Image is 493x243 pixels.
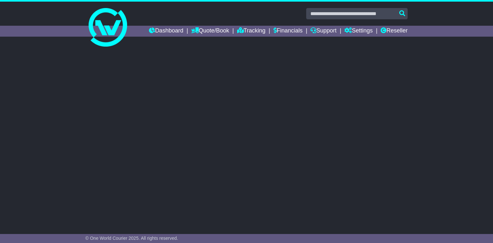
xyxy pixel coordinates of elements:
a: Reseller [381,26,408,37]
span: © One World Courier 2025. All rights reserved. [85,236,178,241]
a: Settings [344,26,373,37]
a: Quote/Book [191,26,229,37]
a: Support [310,26,336,37]
a: Tracking [237,26,265,37]
a: Dashboard [149,26,183,37]
a: Financials [273,26,303,37]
